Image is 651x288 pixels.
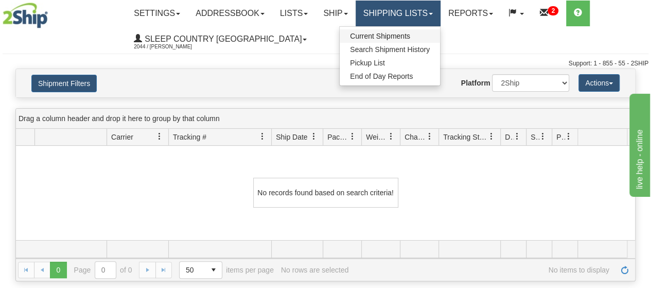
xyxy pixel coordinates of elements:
[443,132,488,142] span: Tracking Status
[461,78,490,88] label: Platform
[508,128,526,145] a: Delivery Status filter column settings
[3,59,648,68] div: Support: 1 - 855 - 55 - 2SHIP
[3,3,48,28] img: logo2044.jpg
[350,45,430,54] span: Search Shipment History
[548,6,558,15] sup: 2
[340,43,440,56] a: Search Shipment History
[340,70,440,83] a: End of Day Reports
[272,1,315,26] a: Lists
[340,29,440,43] a: Current Shipments
[578,74,620,92] button: Actions
[8,6,95,19] div: live help - online
[617,262,633,278] a: Refresh
[74,261,132,279] span: Page of 0
[50,262,66,278] span: Page 0
[382,128,400,145] a: Weight filter column settings
[254,128,271,145] a: Tracking # filter column settings
[560,128,577,145] a: Pickup Status filter column settings
[205,262,222,278] span: select
[126,26,314,52] a: Sleep Country [GEOGRAPHIC_DATA] 2044 / [PERSON_NAME]
[483,128,500,145] a: Tracking Status filter column settings
[441,1,501,26] a: Reports
[327,132,349,142] span: Packages
[350,72,413,80] span: End of Day Reports
[16,109,635,129] div: grid grouping header
[356,1,441,26] a: Shipping lists
[505,132,514,142] span: Delivery Status
[356,266,609,274] span: No items to display
[151,128,168,145] a: Carrier filter column settings
[186,265,199,275] span: 50
[421,128,438,145] a: Charge filter column settings
[276,132,307,142] span: Ship Date
[111,132,133,142] span: Carrier
[534,128,552,145] a: Shipment Issues filter column settings
[179,261,222,279] span: Page sizes drop down
[556,132,565,142] span: Pickup Status
[627,91,650,196] iframe: chat widget
[340,56,440,70] a: Pickup List
[142,35,302,43] span: Sleep Country [GEOGRAPHIC_DATA]
[531,132,539,142] span: Shipment Issues
[350,59,385,67] span: Pickup List
[253,178,398,208] div: No records found based on search criteria!
[305,128,323,145] a: Ship Date filter column settings
[404,132,426,142] span: Charge
[188,1,272,26] a: Addressbook
[31,75,97,92] button: Shipment Filters
[134,42,211,52] span: 2044 / [PERSON_NAME]
[281,266,349,274] div: No rows are selected
[179,261,274,279] span: items per page
[344,128,361,145] a: Packages filter column settings
[366,132,388,142] span: Weight
[532,1,566,26] a: 2
[350,32,410,40] span: Current Shipments
[126,1,188,26] a: Settings
[315,1,355,26] a: Ship
[173,132,206,142] span: Tracking #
